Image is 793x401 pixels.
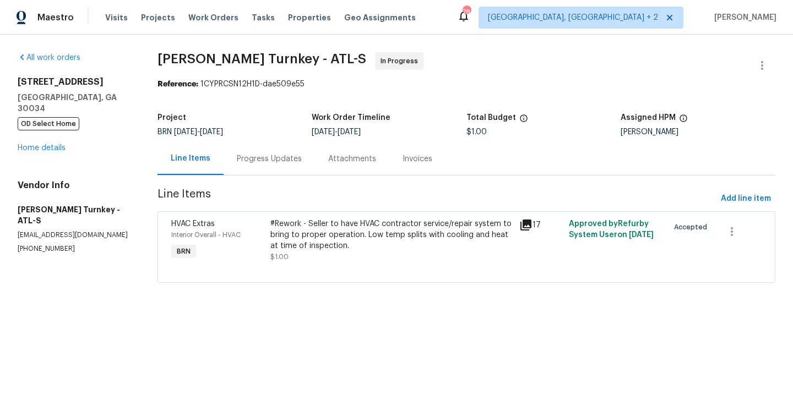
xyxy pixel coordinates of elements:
h4: Vendor Info [18,180,131,191]
span: Approved by Refurby System User on [569,220,654,239]
span: In Progress [381,56,422,67]
span: [DATE] [629,231,654,239]
div: 78 [463,7,470,18]
span: Projects [141,12,175,23]
span: - [312,128,361,136]
span: $1.00 [270,254,289,260]
span: Interior Overall - HVAC [171,232,241,238]
div: #Rework - Seller to have HVAC contractor service/repair system to bring to proper operation. Low ... [270,218,513,251]
span: The hpm assigned to this work order. [679,114,688,128]
span: BRN [172,246,195,257]
span: Add line item [721,192,771,206]
h5: Assigned HPM [621,114,676,122]
span: OD Select Home [18,117,79,130]
a: Home details [18,144,66,152]
span: [DATE] [174,128,197,136]
span: The total cost of line items that have been proposed by Opendoor. This sum includes line items th... [519,114,528,128]
span: [PERSON_NAME] Turnkey - ATL-S [157,52,366,65]
span: [DATE] [312,128,335,136]
p: [PHONE_NUMBER] [18,244,131,254]
span: Tasks [252,14,275,21]
div: [PERSON_NAME] [621,128,775,136]
div: 17 [519,218,562,232]
span: Maestro [37,12,74,23]
span: [DATE] [338,128,361,136]
span: Visits [105,12,128,23]
span: Work Orders [188,12,238,23]
a: All work orders [18,54,80,62]
span: BRN [157,128,223,136]
h5: Total Budget [466,114,516,122]
button: Add line item [716,189,775,209]
h5: Work Order Timeline [312,114,390,122]
h2: [STREET_ADDRESS] [18,76,131,87]
span: Properties [288,12,331,23]
span: Accepted [674,222,711,233]
h5: [GEOGRAPHIC_DATA], GA 30034 [18,92,131,114]
span: Line Items [157,189,716,209]
span: $1.00 [466,128,487,136]
span: [DATE] [200,128,223,136]
h5: [PERSON_NAME] Turnkey - ATL-S [18,204,131,226]
span: Geo Assignments [344,12,416,23]
div: Progress Updates [237,153,302,164]
span: - [174,128,223,136]
b: Reference: [157,80,198,88]
span: [PERSON_NAME] [710,12,776,23]
span: HVAC Extras [171,220,215,228]
div: Line Items [171,153,210,164]
div: Invoices [403,153,432,164]
p: [EMAIL_ADDRESS][DOMAIN_NAME] [18,230,131,240]
span: [GEOGRAPHIC_DATA], [GEOGRAPHIC_DATA] + 2 [488,12,658,23]
div: 1CYPRCSN12H1D-dae509e55 [157,79,775,90]
h5: Project [157,114,186,122]
div: Attachments [328,153,376,164]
